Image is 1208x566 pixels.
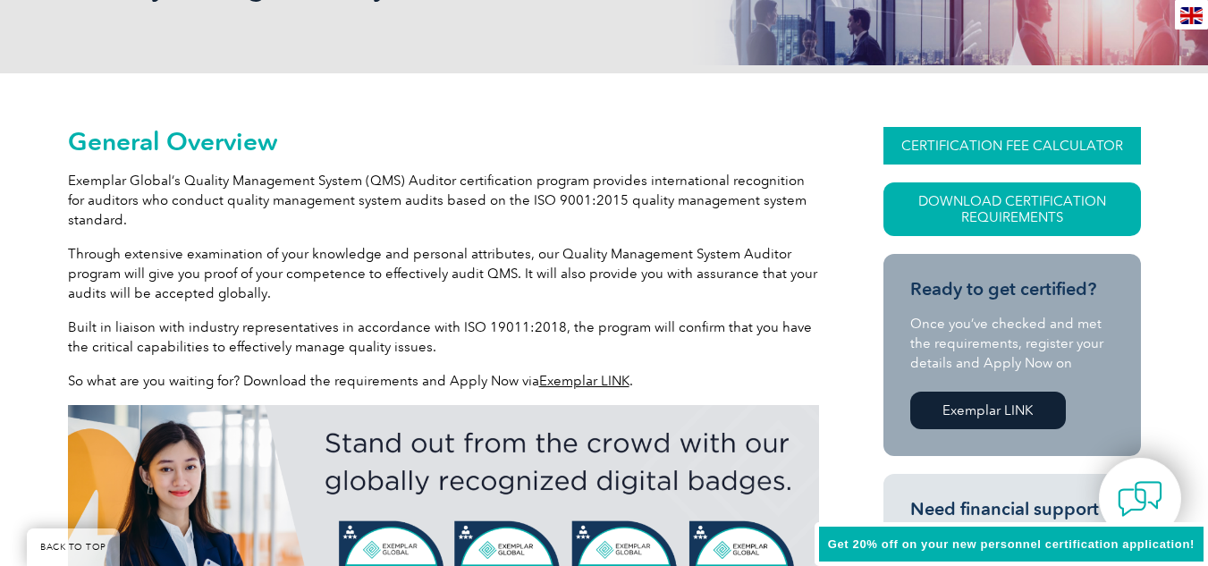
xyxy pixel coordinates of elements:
[883,182,1141,236] a: Download Certification Requirements
[68,371,819,391] p: So what are you waiting for? Download the requirements and Apply Now via .
[910,314,1114,373] p: Once you’ve checked and met the requirements, register your details and Apply Now on
[27,528,120,566] a: BACK TO TOP
[68,127,819,156] h2: General Overview
[910,392,1066,429] a: Exemplar LINK
[539,373,629,389] a: Exemplar LINK
[910,278,1114,300] h3: Ready to get certified?
[883,127,1141,165] a: CERTIFICATION FEE CALCULATOR
[68,317,819,357] p: Built in liaison with industry representatives in accordance with ISO 19011:2018, the program wil...
[910,498,1114,543] h3: Need financial support from your employer?
[828,537,1195,551] span: Get 20% off on your new personnel certification application!
[1180,7,1203,24] img: en
[68,171,819,230] p: Exemplar Global’s Quality Management System (QMS) Auditor certification program provides internat...
[1118,477,1162,521] img: contact-chat.png
[68,244,819,303] p: Through extensive examination of your knowledge and personal attributes, our Quality Management S...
